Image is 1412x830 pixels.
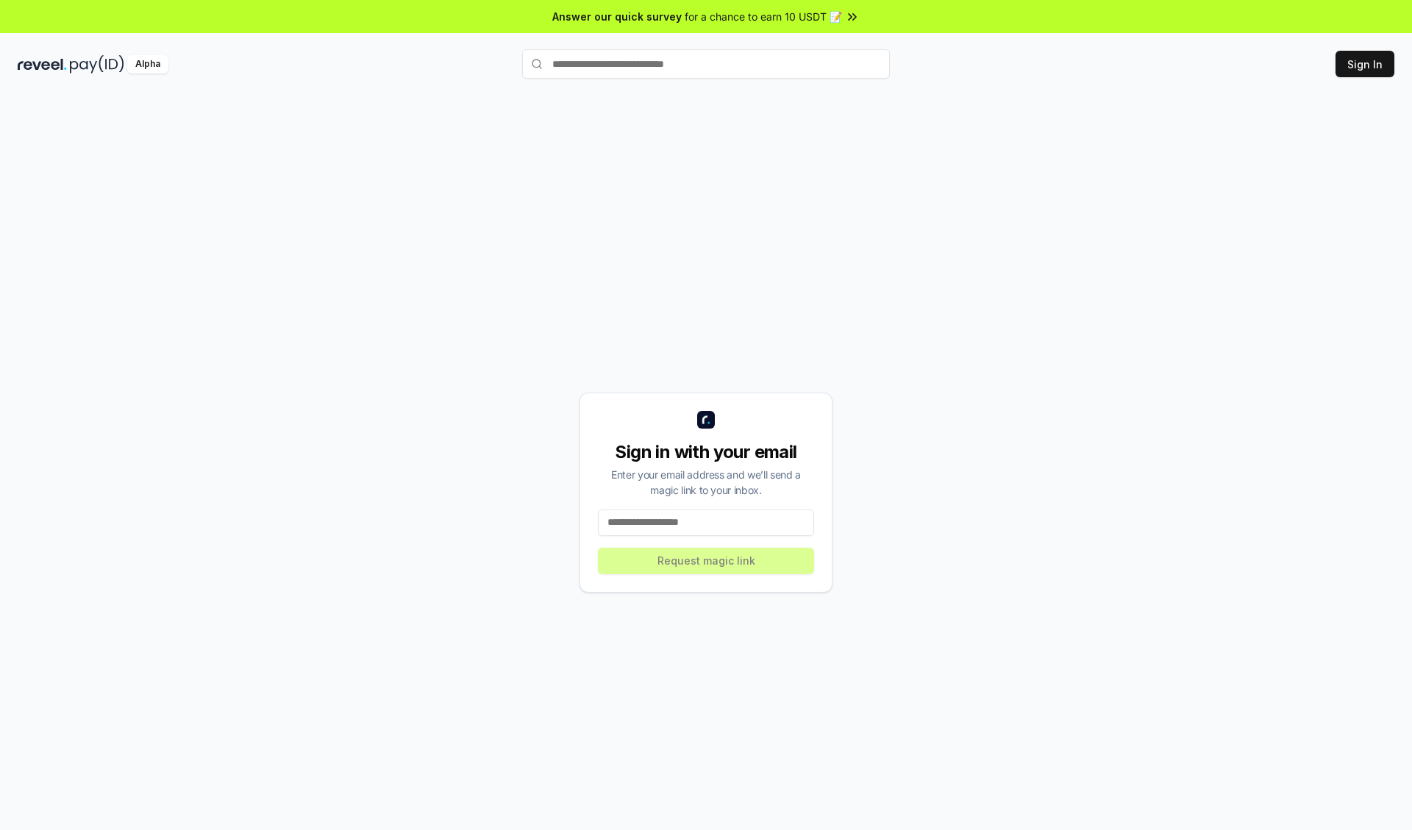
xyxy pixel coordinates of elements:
img: logo_small [697,411,715,429]
button: Sign In [1336,51,1394,77]
div: Enter your email address and we’ll send a magic link to your inbox. [598,467,814,498]
div: Sign in with your email [598,440,814,464]
img: reveel_dark [18,55,67,74]
span: Answer our quick survey [552,9,682,24]
img: pay_id [70,55,124,74]
div: Alpha [127,55,168,74]
span: for a chance to earn 10 USDT 📝 [685,9,842,24]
